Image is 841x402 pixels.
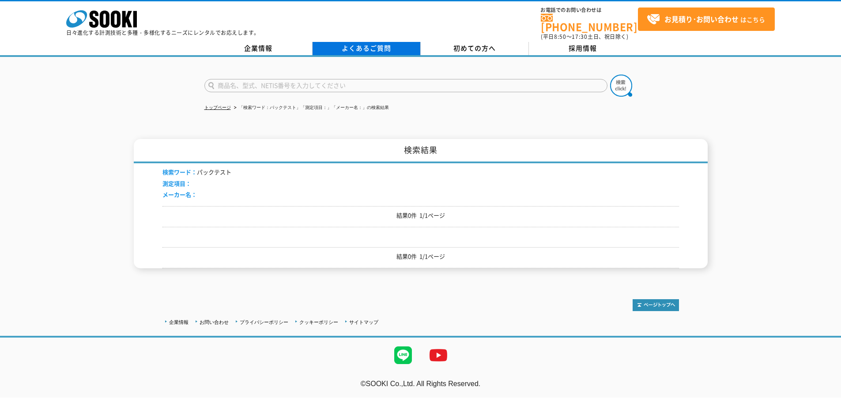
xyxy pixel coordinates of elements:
[610,75,632,97] img: btn_search.png
[664,14,739,24] strong: お見積り･お問い合わせ
[529,42,637,55] a: 採用情報
[647,13,765,26] span: はこちら
[162,168,231,177] li: パックテスト
[421,42,529,55] a: 初めての方へ
[554,33,566,41] span: 8:50
[807,389,841,396] a: テストMail
[299,319,338,325] a: クッキーポリシー
[541,8,638,13] span: お電話でのお問い合わせは
[204,79,607,92] input: 商品名、型式、NETIS番号を入力してください
[541,14,638,32] a: [PHONE_NUMBER]
[453,43,496,53] span: 初めての方へ
[421,338,456,373] img: YouTube
[204,105,231,110] a: トップページ
[66,30,260,35] p: 日々進化する計測技術と多種・多様化するニーズにレンタルでお応えします。
[134,139,708,163] h1: 検索結果
[169,319,189,325] a: 企業情報
[313,42,421,55] a: よくあるご質問
[162,179,191,188] span: 測定項目：
[162,190,197,199] span: メーカー名：
[162,252,679,261] p: 結果0件 1/1ページ
[200,319,229,325] a: お問い合わせ
[633,299,679,311] img: トップページへ
[638,8,775,31] a: お見積り･お問い合わせはこちら
[541,33,628,41] span: (平日 ～ 土日、祝日除く)
[240,319,288,325] a: プライバシーポリシー
[349,319,378,325] a: サイトマップ
[162,211,679,220] p: 結果0件 1/1ページ
[162,168,197,176] span: 検索ワード：
[204,42,313,55] a: 企業情報
[232,103,389,113] li: 「検索ワード：パックテスト」「測定項目：」「メーカー名：」の検索結果
[385,338,421,373] img: LINE
[572,33,588,41] span: 17:30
